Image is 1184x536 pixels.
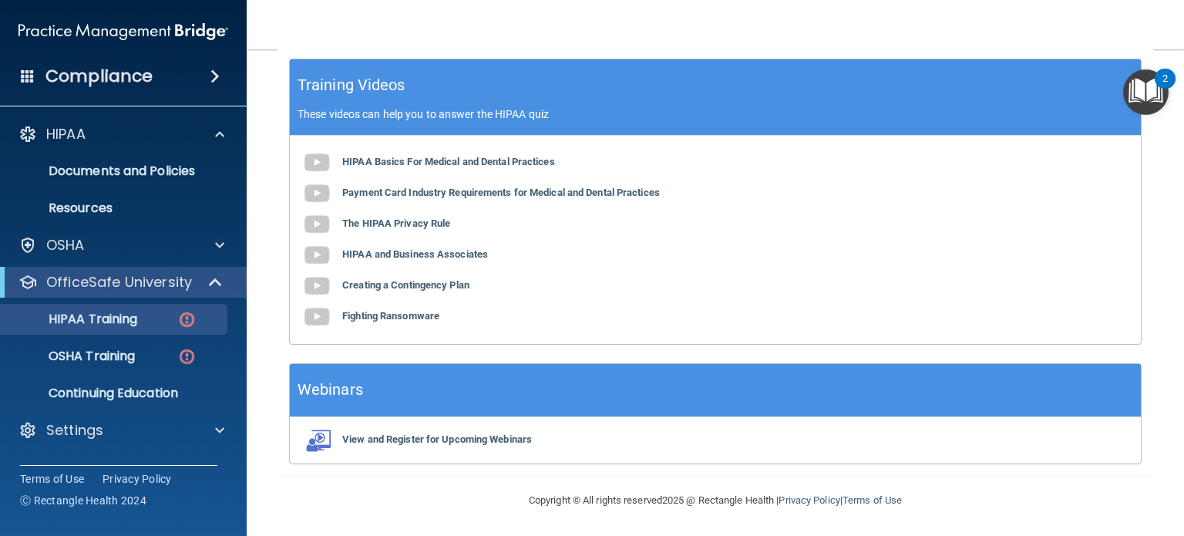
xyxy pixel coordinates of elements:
[46,236,85,255] p: OSHA
[45,66,153,87] h4: Compliance
[342,279,469,291] b: Creating a Contingency Plan
[342,187,660,198] b: Payment Card Industry Requirements for Medical and Dental Practices
[301,147,332,178] img: gray_youtube_icon.38fcd6cc.png
[301,178,332,209] img: gray_youtube_icon.38fcd6cc.png
[18,273,224,292] a: OfficeSafe University
[177,310,197,329] img: danger-circle.6113f641.png
[46,273,192,292] p: OfficeSafe University
[1107,430,1165,488] iframe: Drift Widget Chat Controller
[301,429,332,452] img: webinarIcon.c7ebbf15.png
[1162,79,1168,99] div: 2
[18,16,228,47] img: PMB logo
[1123,69,1169,115] button: Open Resource Center, 2 new notifications
[18,421,224,440] a: Settings
[301,271,332,302] img: gray_youtube_icon.38fcd6cc.png
[10,386,220,401] p: Continuing Education
[342,310,439,322] b: Fighting Ransomware
[298,376,363,403] h5: Webinars
[298,108,1133,120] p: These videos can help you to answer the HIPAA quiz
[18,125,224,143] a: HIPAA
[843,494,902,506] a: Terms of Use
[10,201,220,216] p: Resources
[298,72,405,99] h5: Training Videos
[10,349,135,364] p: OSHA Training
[103,471,172,487] a: Privacy Policy
[10,312,137,327] p: HIPAA Training
[301,302,332,332] img: gray_youtube_icon.38fcd6cc.png
[301,240,332,271] img: gray_youtube_icon.38fcd6cc.png
[20,471,84,487] a: Terms of Use
[18,236,224,255] a: OSHA
[779,494,839,506] a: Privacy Policy
[177,347,197,366] img: danger-circle.6113f641.png
[46,125,86,143] p: HIPAA
[342,217,450,229] b: The HIPAA Privacy Rule
[10,163,220,179] p: Documents and Policies
[46,421,103,440] p: Settings
[342,433,532,445] b: View and Register for Upcoming Webinars
[342,156,555,167] b: HIPAA Basics For Medical and Dental Practices
[342,248,488,260] b: HIPAA and Business Associates
[301,209,332,240] img: gray_youtube_icon.38fcd6cc.png
[434,476,997,525] div: Copyright © All rights reserved 2025 @ Rectangle Health | |
[20,493,146,508] span: Ⓒ Rectangle Health 2024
